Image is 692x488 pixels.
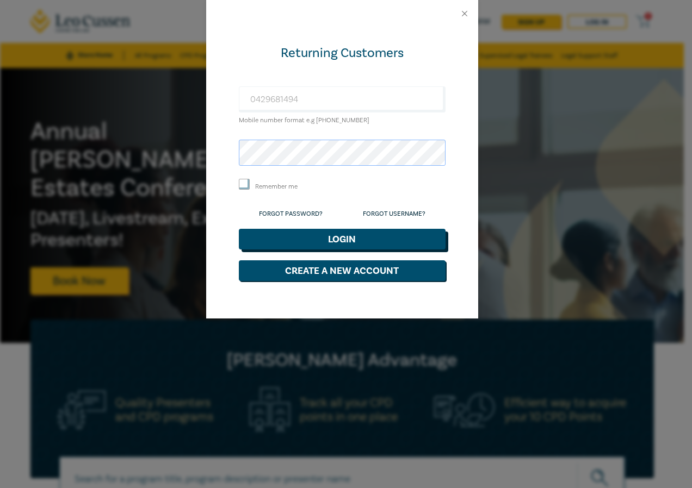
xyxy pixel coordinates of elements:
label: Remember me [255,182,298,191]
button: Login [239,229,446,249]
a: Forgot Username? [363,210,425,218]
div: Returning Customers [239,45,446,62]
input: Enter email or Mobile number [239,86,446,112]
button: Close [460,9,469,18]
a: Forgot Password? [259,210,323,218]
button: Create a New Account [239,260,446,281]
small: Mobile number format e.g [PHONE_NUMBER] [239,116,369,124]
